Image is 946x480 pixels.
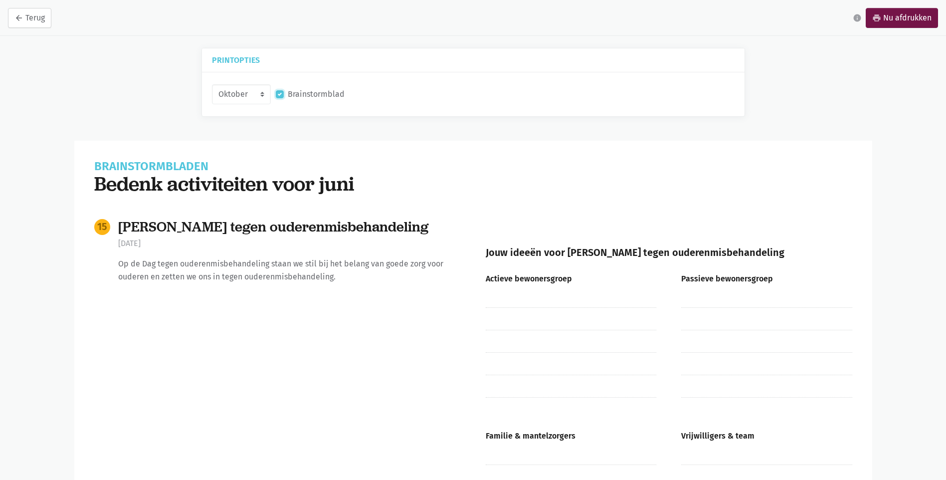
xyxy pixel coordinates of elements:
[853,13,862,22] i: info
[866,8,938,28] a: printNu afdrukken
[14,13,23,22] i: arrow_back
[872,13,881,22] i: print
[681,274,852,295] h6: Passieve bewonersgroep
[8,8,51,28] a: arrow_backTerug
[212,56,735,64] h5: Printopties
[94,219,110,235] div: 15
[288,88,345,101] label: Brainstormblad
[118,219,453,235] div: [PERSON_NAME] tegen ouderenmisbehandeling
[486,274,657,295] h6: Actieve bewonersgroep
[118,237,461,283] div: [DATE]
[486,432,657,453] h6: Familie & mantelzorgers
[681,432,852,453] h6: Vrijwilligers & team
[486,223,852,258] h5: Jouw ideeën voor [PERSON_NAME] tegen ouderenmisbehandeling
[118,257,461,283] p: Op de Dag tegen ouderenmisbehandeling staan we stil bij het belang van goede zorg voor ouderen en...
[94,161,852,172] h1: Brainstormbladen
[94,172,852,195] h1: Bedenk activiteiten voor juni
